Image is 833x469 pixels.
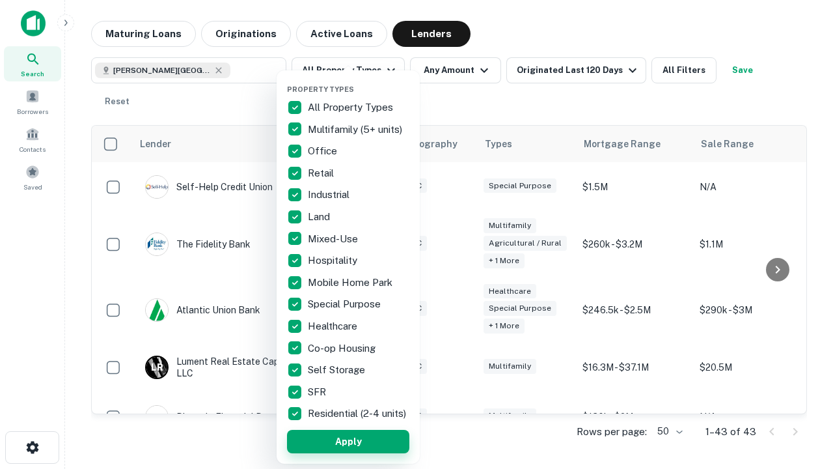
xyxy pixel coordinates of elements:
[308,384,329,400] p: SFR
[308,122,405,137] p: Multifamily (5+ units)
[308,275,395,291] p: Mobile Home Park
[308,406,409,421] p: Residential (2-4 units)
[308,187,352,203] p: Industrial
[287,430,409,453] button: Apply
[308,209,333,225] p: Land
[308,253,360,268] p: Hospitality
[308,319,360,334] p: Healthcare
[768,323,833,386] iframe: Chat Widget
[308,143,340,159] p: Office
[308,100,396,115] p: All Property Types
[308,231,361,247] p: Mixed-Use
[308,296,383,312] p: Special Purpose
[308,165,336,181] p: Retail
[308,362,368,378] p: Self Storage
[308,341,378,356] p: Co-op Housing
[287,85,354,93] span: Property Types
